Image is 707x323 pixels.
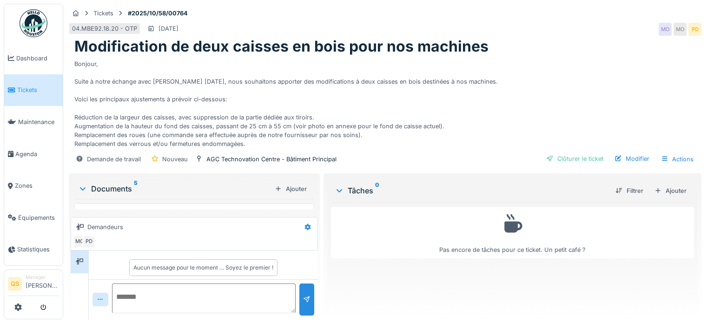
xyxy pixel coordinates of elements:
div: Pas encore de tâches pour ce ticket. Un petit café ? [337,211,688,254]
sup: 0 [375,185,379,196]
div: Actions [657,152,698,166]
div: Bonjour, Suite à notre échange avec [PERSON_NAME] [DATE], nous souhaitons apporter des modificati... [74,56,696,149]
a: Équipements [4,202,63,234]
div: Ajouter [651,185,690,197]
div: MO [659,23,672,36]
li: [PERSON_NAME] [26,274,59,294]
div: Modifier [611,152,653,165]
a: QS Manager[PERSON_NAME] [8,274,59,296]
div: Nouveau [162,155,188,164]
div: Ajouter [271,183,311,195]
div: Filtrer [612,185,647,197]
div: MO [674,23,687,36]
span: Équipements [18,213,59,222]
span: Maintenance [18,118,59,126]
a: Statistiques [4,234,63,266]
span: Agenda [15,150,59,158]
div: PD [688,23,701,36]
a: Tickets [4,74,63,106]
a: Dashboard [4,42,63,74]
sup: 5 [134,183,138,194]
span: Statistiques [17,245,59,254]
strong: #2025/10/58/00764 [124,9,192,18]
li: QS [8,277,22,291]
div: Tâches [335,185,608,196]
a: Maintenance [4,106,63,138]
div: [DATE] [159,24,178,33]
div: Tickets [93,9,113,18]
span: Zones [15,181,59,190]
span: Dashboard [16,54,59,63]
div: PD [82,235,95,248]
div: Demandeurs [87,223,123,231]
h1: Modification de deux caisses en bois pour nos machines [74,38,489,55]
div: MO [73,235,86,248]
div: Clôturer le ticket [542,152,607,165]
div: 04.MBE92.18.20 - OTP [72,24,137,33]
span: Tickets [17,86,59,94]
div: Documents [78,183,271,194]
a: Agenda [4,138,63,170]
a: Zones [4,170,63,202]
div: Aucun message pour le moment … Soyez le premier ! [133,264,273,272]
div: AGC Technovation Centre - Bâtiment Principal [206,155,337,164]
div: Demande de travail [87,155,141,164]
div: Manager [26,274,59,281]
img: Badge_color-CXgf-gQk.svg [20,9,47,37]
